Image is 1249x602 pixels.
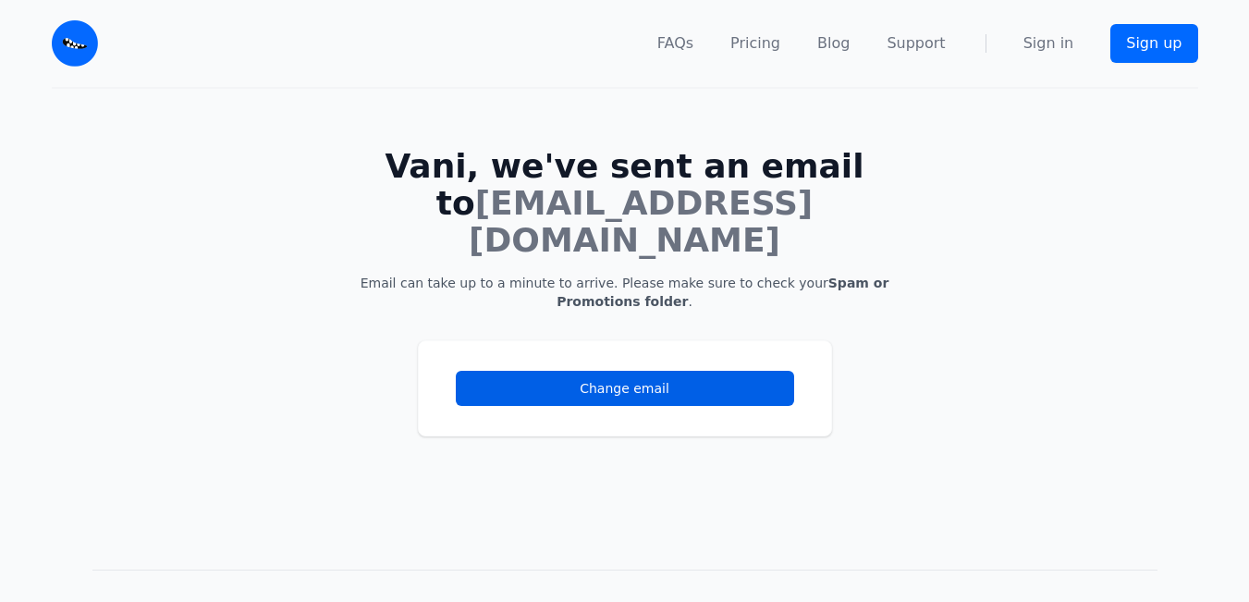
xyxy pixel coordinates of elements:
p: Email can take up to a minute to arrive. Please make sure to check your . [359,274,891,311]
a: Support [887,32,945,55]
a: Sign up [1110,24,1197,63]
img: Email Monster [52,20,98,67]
a: Pricing [730,32,780,55]
a: FAQs [657,32,693,55]
h1: Vani, we've sent an email to [359,148,891,259]
a: Blog [817,32,850,55]
span: [EMAIL_ADDRESS][DOMAIN_NAME] [469,184,813,259]
a: Change email [456,371,794,406]
a: Sign in [1023,32,1074,55]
